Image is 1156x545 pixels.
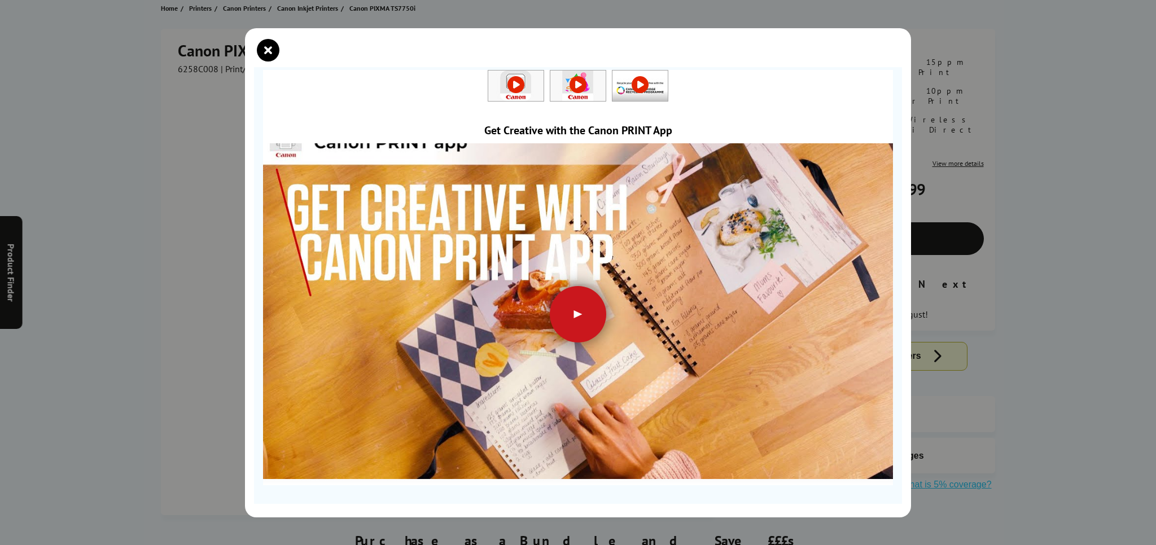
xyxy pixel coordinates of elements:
[260,42,277,59] button: close modal
[612,71,668,102] img: Canon Cartridge Recycling Programme
[550,71,606,102] img: Introducing the Canon Creative Park App
[263,123,893,138] div: Get Creative with the Canon PRINT App
[263,125,893,479] img: Play
[488,71,544,102] img: Get Creative with the Canon PRINT App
